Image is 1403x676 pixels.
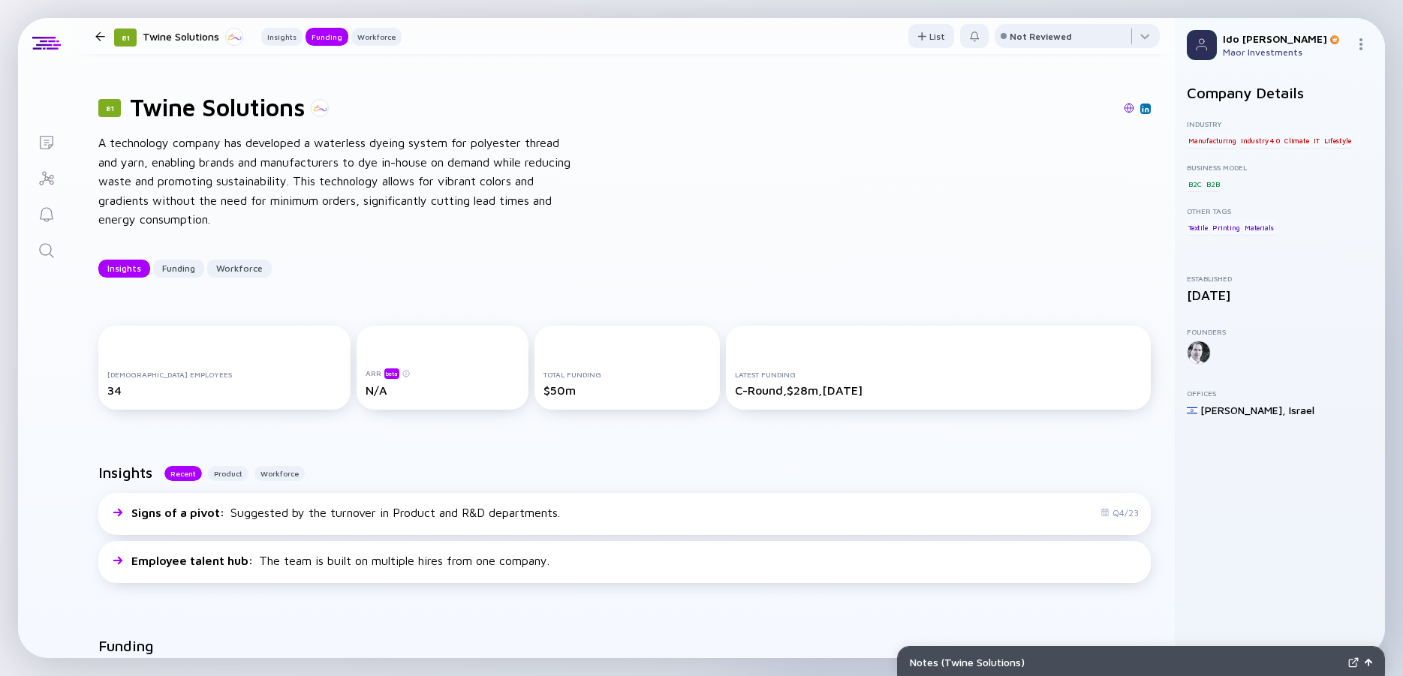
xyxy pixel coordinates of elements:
[114,29,137,47] div: 81
[1187,84,1373,101] h2: Company Details
[153,260,204,278] button: Funding
[1187,220,1209,235] div: Textile
[207,257,272,280] div: Workforce
[18,195,74,231] a: Reminders
[366,368,519,379] div: ARR
[908,25,954,48] div: List
[1323,133,1352,148] div: Lifestyle
[306,29,348,44] div: Funding
[130,93,305,122] h1: Twine Solutions
[306,28,348,46] button: Funding
[1211,220,1241,235] div: Printing
[1187,389,1373,398] div: Offices
[1187,405,1197,416] img: Israel Flag
[98,260,150,278] button: Insights
[351,28,402,46] button: Workforce
[1187,119,1373,128] div: Industry
[261,28,303,46] button: Insights
[1187,163,1373,172] div: Business Model
[1010,31,1072,42] div: Not Reviewed
[131,506,560,519] div: Suggested by the turnover in Product and R&D departments.
[107,383,342,397] div: 34
[1124,103,1134,113] img: Twine Solutions Website
[131,554,256,567] span: Employee talent hub :
[1355,38,1367,50] img: Menu
[98,99,121,117] div: 81
[1239,133,1281,148] div: Industry 4.0
[1312,133,1321,148] div: IT
[98,257,150,280] div: Insights
[143,27,243,46] div: Twine Solutions
[1187,287,1373,303] div: [DATE]
[207,260,272,278] button: Workforce
[1187,206,1373,215] div: Other Tags
[98,464,152,481] h2: Insights
[1283,133,1311,148] div: Climate
[1200,404,1286,416] div: [PERSON_NAME] ,
[98,134,579,230] div: A technology company has developed a waterless dyeing system for polyester thread and yarn, enabl...
[1289,404,1314,416] div: Israel
[1348,657,1359,668] img: Expand Notes
[254,466,305,481] button: Workforce
[18,231,74,267] a: Search
[18,123,74,159] a: Lists
[910,656,1342,668] div: Notes ( Twine Solutions )
[543,383,711,397] div: $50m
[1187,327,1373,336] div: Founders
[153,257,204,280] div: Funding
[1142,105,1149,113] img: Twine Solutions Linkedin Page
[98,637,154,654] h2: Funding
[543,370,711,379] div: Total Funding
[351,29,402,44] div: Workforce
[1223,32,1349,45] div: Ido [PERSON_NAME]
[1365,659,1372,666] img: Open Notes
[1187,30,1217,60] img: Profile Picture
[908,24,954,48] button: List
[131,506,227,519] span: Signs of a pivot :
[208,466,248,481] button: Product
[1100,507,1139,518] div: Q4/23
[261,29,303,44] div: Insights
[384,368,399,379] div: beta
[366,383,519,397] div: N/A
[735,370,1142,379] div: Latest Funding
[1187,274,1373,283] div: Established
[735,383,1142,397] div: C-Round, $28m, [DATE]
[1243,220,1275,235] div: Materials
[18,159,74,195] a: Investor Map
[164,466,202,481] button: Recent
[1205,176,1221,191] div: B2B
[1187,176,1203,191] div: B2C
[131,554,549,567] div: The team is built on multiple hires from one company.
[107,370,342,379] div: [DEMOGRAPHIC_DATA] Employees
[1223,47,1349,58] div: Maor Investments
[1187,133,1237,148] div: Manufacturing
